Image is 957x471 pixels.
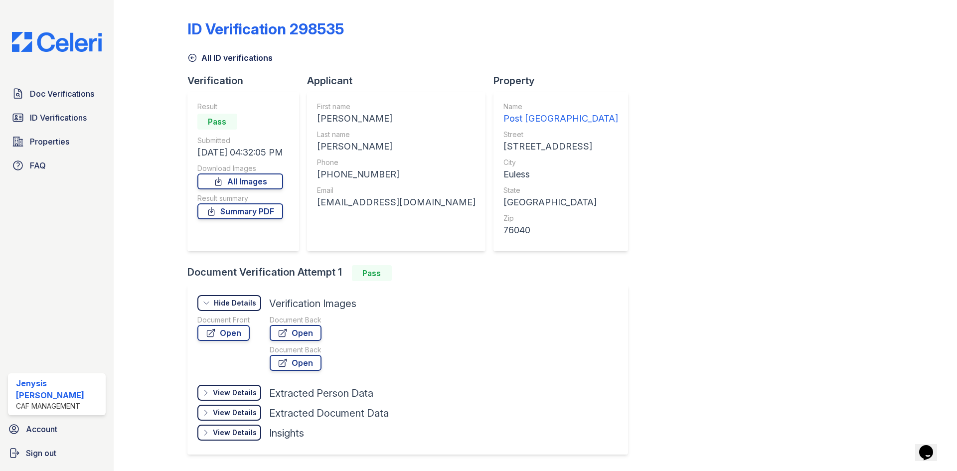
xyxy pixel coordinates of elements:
[16,401,102,411] div: CAF Management
[187,74,307,88] div: Verification
[317,140,476,154] div: [PERSON_NAME]
[197,315,250,325] div: Document Front
[16,377,102,401] div: Jenysis [PERSON_NAME]
[317,102,476,112] div: First name
[503,130,618,140] div: Street
[26,423,57,435] span: Account
[317,112,476,126] div: [PERSON_NAME]
[213,388,257,398] div: View Details
[493,74,636,88] div: Property
[503,157,618,167] div: City
[197,193,283,203] div: Result summary
[187,52,273,64] a: All ID verifications
[197,203,283,219] a: Summary PDF
[30,159,46,171] span: FAQ
[270,325,321,341] a: Open
[317,130,476,140] div: Last name
[8,132,106,152] a: Properties
[503,112,618,126] div: Post [GEOGRAPHIC_DATA]
[197,173,283,189] a: All Images
[197,102,283,112] div: Result
[4,32,110,52] img: CE_Logo_Blue-a8612792a0a2168367f1c8372b55b34899dd931a85d93a1a3d3e32e68fde9ad4.png
[30,88,94,100] span: Doc Verifications
[270,315,321,325] div: Document Back
[317,195,476,209] div: [EMAIL_ADDRESS][DOMAIN_NAME]
[503,185,618,195] div: State
[26,447,56,459] span: Sign out
[8,108,106,128] a: ID Verifications
[8,84,106,104] a: Doc Verifications
[4,443,110,463] a: Sign out
[269,406,389,420] div: Extracted Document Data
[317,167,476,181] div: [PHONE_NUMBER]
[503,213,618,223] div: Zip
[197,136,283,146] div: Submitted
[503,167,618,181] div: Euless
[213,428,257,438] div: View Details
[187,20,344,38] div: ID Verification 298535
[214,298,256,308] div: Hide Details
[503,140,618,154] div: [STREET_ADDRESS]
[269,386,373,400] div: Extracted Person Data
[8,156,106,175] a: FAQ
[503,195,618,209] div: [GEOGRAPHIC_DATA]
[197,114,237,130] div: Pass
[915,431,947,461] iframe: chat widget
[270,355,321,371] a: Open
[270,345,321,355] div: Document Back
[197,325,250,341] a: Open
[503,102,618,126] a: Name Post [GEOGRAPHIC_DATA]
[197,163,283,173] div: Download Images
[187,265,636,281] div: Document Verification Attempt 1
[503,223,618,237] div: 76040
[269,297,356,311] div: Verification Images
[352,265,392,281] div: Pass
[307,74,493,88] div: Applicant
[4,419,110,439] a: Account
[30,136,69,148] span: Properties
[317,185,476,195] div: Email
[269,426,304,440] div: Insights
[197,146,283,159] div: [DATE] 04:32:05 PM
[30,112,87,124] span: ID Verifications
[213,408,257,418] div: View Details
[503,102,618,112] div: Name
[317,157,476,167] div: Phone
